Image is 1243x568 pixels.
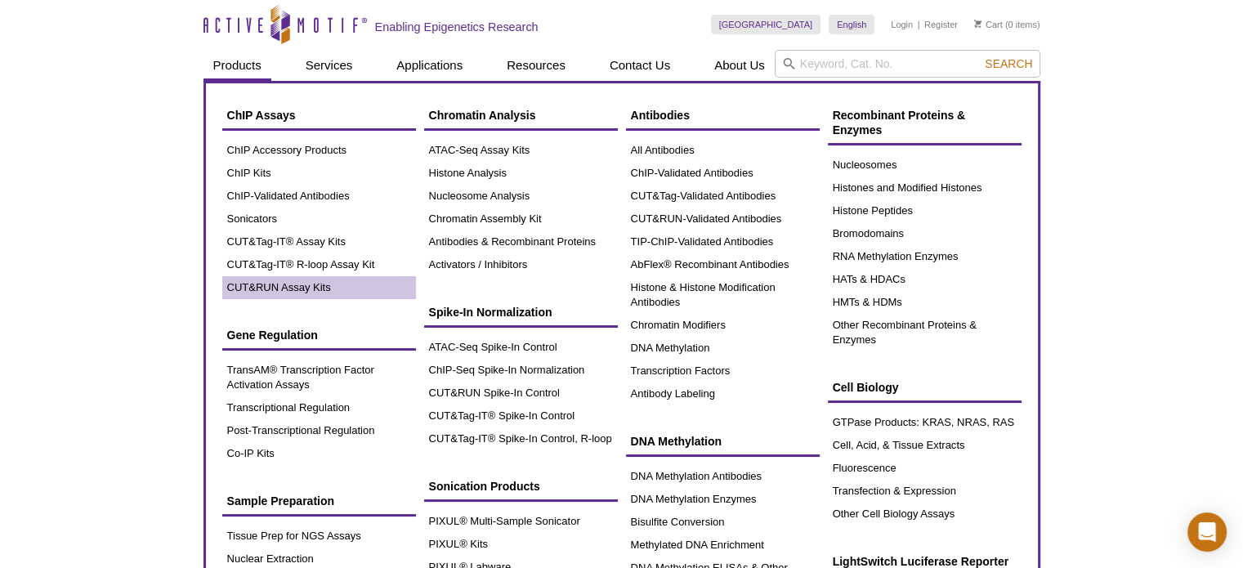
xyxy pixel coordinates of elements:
[924,19,958,30] a: Register
[424,336,618,359] a: ATAC-Seq Spike-In Control
[626,253,820,276] a: AbFlex® Recombinant Antibodies
[424,230,618,253] a: Antibodies & Recombinant Proteins
[918,15,920,34] li: |
[424,533,618,556] a: PIXUL® Kits
[828,314,1022,351] a: Other Recombinant Proteins & Enzymes
[222,359,416,396] a: TransAM® Transcription Factor Activation Assays
[985,57,1032,70] span: Search
[222,396,416,419] a: Transcriptional Regulation
[222,208,416,230] a: Sonicators
[828,268,1022,291] a: HATs & HDACs
[828,480,1022,503] a: Transfection & Expression
[222,442,416,465] a: Co-IP Kits
[375,20,539,34] h2: Enabling Epigenetics Research
[626,208,820,230] a: CUT&RUN-Validated Antibodies
[497,50,575,81] a: Resources
[1187,512,1227,552] div: Open Intercom Messenger
[424,427,618,450] a: CUT&Tag-IT® Spike-In Control, R-loop
[424,139,618,162] a: ATAC-Seq Assay Kits
[429,480,540,493] span: Sonication Products
[711,15,821,34] a: [GEOGRAPHIC_DATA]
[424,253,618,276] a: Activators / Inhibitors
[626,139,820,162] a: All Antibodies
[429,306,552,319] span: Spike-In Normalization
[833,109,966,136] span: Recombinant Proteins & Enzymes
[222,139,416,162] a: ChIP Accessory Products
[828,372,1022,403] a: Cell Biology
[222,253,416,276] a: CUT&Tag-IT® R-loop Assay Kit
[227,109,296,122] span: ChIP Assays
[626,185,820,208] a: CUT&Tag-Validated Antibodies
[424,185,618,208] a: Nucleosome Analysis
[626,511,820,534] a: Bisulfite Conversion
[424,359,618,382] a: ChIP-Seq Spike-In Normalization
[424,297,618,328] a: Spike-In Normalization
[222,185,416,208] a: ChIP-Validated Antibodies
[222,230,416,253] a: CUT&Tag-IT® Assay Kits
[828,503,1022,526] a: Other Cell Biology Assays
[424,471,618,502] a: Sonication Products
[828,222,1022,245] a: Bromodomains
[829,15,874,34] a: English
[974,20,981,28] img: Your Cart
[626,382,820,405] a: Antibody Labeling
[424,208,618,230] a: Chromatin Assembly Kit
[828,411,1022,434] a: GTPase Products: KRAS, NRAS, RAS
[222,320,416,351] a: Gene Regulation
[424,100,618,131] a: Chromatin Analysis
[227,494,335,508] span: Sample Preparation
[424,405,618,427] a: CUT&Tag-IT® Spike-In Control
[600,50,680,81] a: Contact Us
[222,485,416,517] a: Sample Preparation
[828,245,1022,268] a: RNA Methylation Enzymes
[980,56,1037,71] button: Search
[626,360,820,382] a: Transcription Factors
[704,50,775,81] a: About Us
[222,276,416,299] a: CUT&RUN Assay Kits
[828,154,1022,177] a: Nucleosomes
[833,381,899,394] span: Cell Biology
[828,291,1022,314] a: HMTs & HDMs
[222,525,416,548] a: Tissue Prep for NGS Assays
[626,314,820,337] a: Chromatin Modifiers
[626,276,820,314] a: Histone & Histone Modification Antibodies
[626,162,820,185] a: ChIP-Validated Antibodies
[227,329,318,342] span: Gene Regulation
[828,457,1022,480] a: Fluorescence
[424,162,618,185] a: Histone Analysis
[631,435,722,448] span: DNA Methylation
[626,337,820,360] a: DNA Methylation
[626,426,820,457] a: DNA Methylation
[387,50,472,81] a: Applications
[296,50,363,81] a: Services
[424,382,618,405] a: CUT&RUN Spike-In Control
[222,419,416,442] a: Post-Transcriptional Regulation
[828,434,1022,457] a: Cell, Acid, & Tissue Extracts
[775,50,1040,78] input: Keyword, Cat. No.
[631,109,690,122] span: Antibodies
[828,177,1022,199] a: Histones and Modified Histones
[429,109,536,122] span: Chromatin Analysis
[626,534,820,557] a: Methylated DNA Enrichment
[424,510,618,533] a: PIXUL® Multi-Sample Sonicator
[222,100,416,131] a: ChIP Assays
[828,199,1022,222] a: Histone Peptides
[626,465,820,488] a: DNA Methylation Antibodies
[828,100,1022,145] a: Recombinant Proteins & Enzymes
[626,100,820,131] a: Antibodies
[626,488,820,511] a: DNA Methylation Enzymes
[222,162,416,185] a: ChIP Kits
[203,50,271,81] a: Products
[974,19,1003,30] a: Cart
[974,15,1040,34] li: (0 items)
[891,19,913,30] a: Login
[626,230,820,253] a: TIP-ChIP-Validated Antibodies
